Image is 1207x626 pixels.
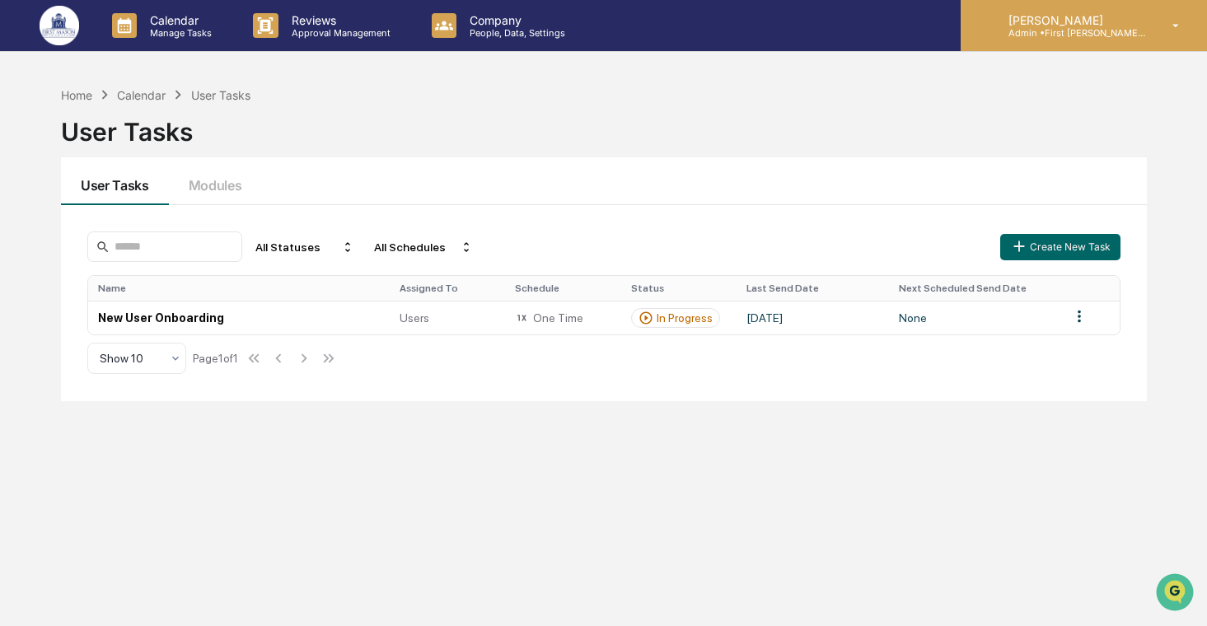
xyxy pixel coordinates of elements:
img: logo [40,6,79,45]
p: People, Data, Settings [456,27,573,39]
span: Pylon [164,409,199,421]
p: Admin • First [PERSON_NAME] Financial [995,27,1149,39]
div: All Statuses [249,234,361,260]
span: Data Lookup [33,368,104,385]
p: How can we help? [16,35,300,61]
div: 🖐️ [16,339,30,352]
span: Attestations [136,337,204,353]
button: Create New Task [1000,234,1120,260]
th: Assigned To [390,276,505,301]
th: Schedule [505,276,620,301]
div: Page 1 of 1 [193,352,238,365]
div: Calendar [117,88,166,102]
div: User Tasks [61,104,1148,147]
span: Preclearance [33,337,106,353]
p: Calendar [137,13,220,27]
span: Users [400,311,429,325]
img: 1746055101610-c473b297-6a78-478c-a979-82029cc54cd1 [16,126,46,156]
p: Reviews [278,13,399,27]
div: One Time [515,311,611,325]
p: [PERSON_NAME] [995,13,1149,27]
img: 8933085812038_c878075ebb4cc5468115_72.jpg [35,126,64,156]
button: Modules [169,157,262,205]
button: See all [255,180,300,199]
a: Powered byPylon [116,408,199,421]
div: 🔎 [16,370,30,383]
img: Cece Ferraez [16,253,43,279]
div: We're available if you need us! [74,142,227,156]
th: Name [88,276,390,301]
span: [DATE] [146,269,180,282]
div: Past conversations [16,183,110,196]
a: 🔎Data Lookup [10,362,110,391]
th: Last Send Date [737,276,889,301]
span: 12:22 PM [146,224,192,237]
div: In Progress [657,311,713,325]
button: User Tasks [61,157,169,205]
iframe: Open customer support [1154,572,1199,616]
a: 🗄️Attestations [113,330,211,360]
span: • [137,224,143,237]
div: Home [61,88,92,102]
p: Approval Management [278,27,399,39]
div: 🗄️ [119,339,133,352]
th: Status [621,276,737,301]
button: Start new chat [280,131,300,151]
th: Next Scheduled Send Date [889,276,1060,301]
img: Cece Ferraez [16,208,43,235]
td: New User Onboarding [88,301,390,334]
div: User Tasks [191,88,250,102]
p: Company [456,13,573,27]
span: • [137,269,143,282]
a: 🖐️Preclearance [10,330,113,360]
div: Start new chat [74,126,270,142]
span: [PERSON_NAME] [51,224,133,237]
div: All Schedules [367,234,480,260]
p: Manage Tasks [137,27,220,39]
span: [PERSON_NAME] [51,269,133,282]
td: [DATE] [737,301,889,334]
td: None [889,301,1060,334]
